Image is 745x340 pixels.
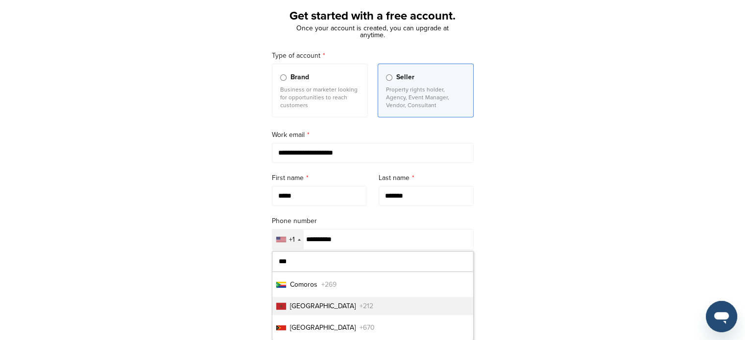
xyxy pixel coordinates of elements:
label: Work email [272,130,474,140]
div: +1 [289,236,295,243]
label: First name [272,173,367,183]
span: Comoros [290,279,317,290]
span: Brand [290,72,309,83]
input: Seller Property rights holder, Agency, Event Manager, Vendor, Consultant [386,74,392,81]
div: Selected country [272,229,304,249]
p: Property rights holder, Agency, Event Manager, Vendor, Consultant [386,86,465,109]
label: Phone number [272,216,474,227]
span: Seller [396,72,414,83]
span: [GEOGRAPHIC_DATA] [290,322,356,333]
span: +212 [360,301,373,311]
ul: List of countries [272,272,473,340]
span: [GEOGRAPHIC_DATA] [290,301,356,311]
label: Type of account [272,50,474,61]
span: +670 [360,322,375,333]
p: Business or marketer looking for opportunities to reach customers [280,86,360,109]
label: Last name [379,173,474,183]
span: +269 [321,279,336,290]
iframe: Bouton de lancement de la fenêtre de messagerie [706,301,737,332]
span: Once your account is created, you can upgrade at anytime. [296,24,449,39]
h1: Get started with a free account. [260,7,485,25]
input: Brand Business or marketer looking for opportunities to reach customers [280,74,287,81]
